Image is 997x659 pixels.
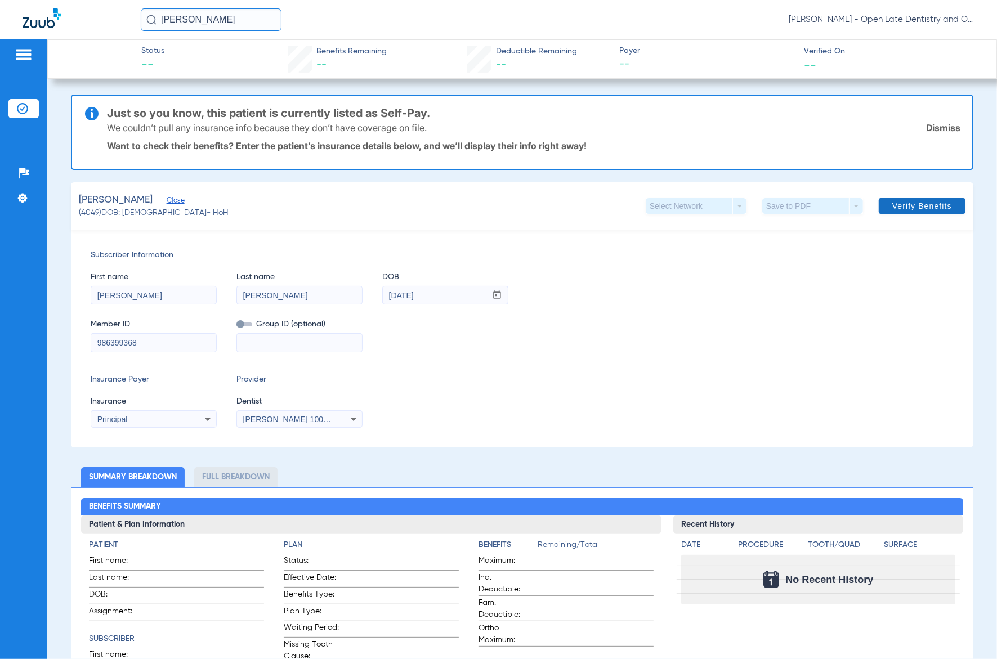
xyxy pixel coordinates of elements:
[619,45,794,57] span: Payer
[804,59,816,70] span: --
[316,46,387,57] span: Benefits Remaining
[284,572,339,587] span: Effective Date:
[194,467,278,487] li: Full Breakdown
[479,555,534,570] span: Maximum:
[673,515,964,534] h3: Recent History
[496,46,577,57] span: Deductible Remaining
[167,196,177,207] span: Close
[97,415,128,424] span: Principal
[85,107,99,120] img: info-icon
[79,207,229,219] span: (4049) DOB: [DEMOGRAPHIC_DATA] - HoH
[146,15,157,25] img: Search Icon
[479,572,534,595] span: Ind. Deductible:
[91,319,217,330] span: Member ID
[284,606,339,621] span: Plan Type:
[236,374,363,385] span: Provider
[89,606,144,621] span: Assignment:
[538,539,654,555] span: Remaining/Total
[619,57,794,71] span: --
[141,57,164,73] span: --
[479,622,534,646] span: Ortho Maximum:
[243,415,354,424] span: [PERSON_NAME] 1003136797
[89,633,264,645] h4: Subscriber
[284,622,339,637] span: Waiting Period:
[236,271,363,283] span: Last name
[107,107,960,119] h3: Just so you know, this patient is currently listed as Self-Pay.
[141,8,281,31] input: Search for patients
[91,271,217,283] span: First name
[107,122,427,133] p: We couldn’t pull any insurance info because they don’t have coverage on file.
[91,374,217,385] span: Insurance Payer
[941,605,997,659] iframe: Chat Widget
[789,14,974,25] span: [PERSON_NAME] - Open Late Dentistry and Orthodontics
[763,571,779,588] img: Calendar
[81,498,964,516] h2: Benefits Summary
[79,193,153,207] span: [PERSON_NAME]
[681,539,728,551] h4: Date
[81,467,185,487] li: Summary Breakdown
[808,539,880,555] app-breakdown-title: Tooth/Quad
[496,60,506,70] span: --
[236,319,363,330] span: Group ID (optional)
[884,539,956,555] app-breakdown-title: Surface
[23,8,61,28] img: Zuub Logo
[808,539,880,551] h4: Tooth/Quad
[892,201,952,210] span: Verify Benefits
[738,539,804,555] app-breakdown-title: Procedure
[141,45,164,57] span: Status
[91,396,217,407] span: Insurance
[786,574,874,585] span: No Recent History
[879,198,965,214] button: Verify Benefits
[479,539,538,551] h4: Benefits
[382,271,508,283] span: DOB
[681,539,728,555] app-breakdown-title: Date
[926,122,960,133] a: Dismiss
[486,286,508,304] button: Open calendar
[89,539,264,551] h4: Patient
[236,396,363,407] span: Dentist
[89,555,144,570] span: First name:
[316,60,327,70] span: --
[284,555,339,570] span: Status:
[738,539,804,551] h4: Procedure
[107,140,960,151] p: Want to check their benefits? Enter the patient’s insurance details below, and we’ll display thei...
[15,48,33,61] img: hamburger-icon
[89,589,144,604] span: DOB:
[91,249,954,261] span: Subscriber Information
[804,46,978,57] span: Verified On
[479,539,538,555] app-breakdown-title: Benefits
[89,572,144,587] span: Last name:
[284,589,339,604] span: Benefits Type:
[884,539,956,551] h4: Surface
[284,539,459,551] h4: Plan
[479,597,534,621] span: Fam. Deductible:
[81,515,661,534] h3: Patient & Plan Information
